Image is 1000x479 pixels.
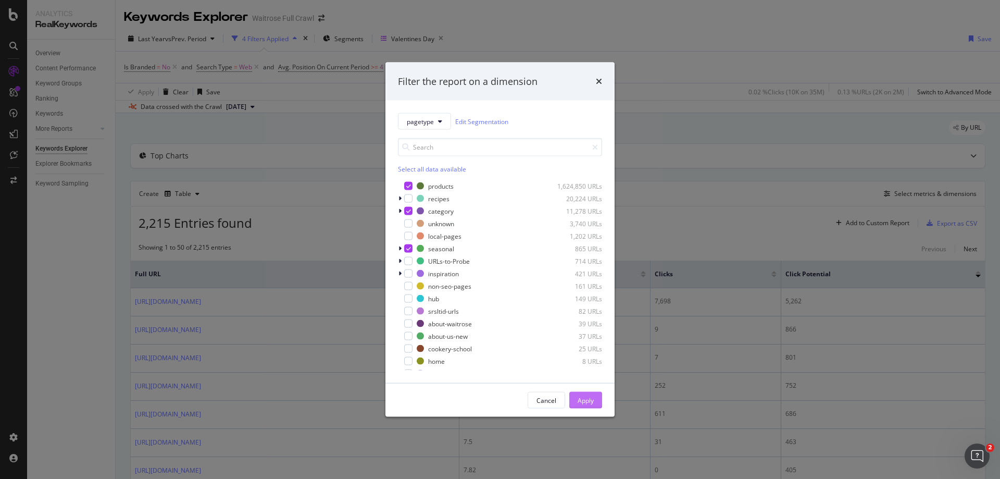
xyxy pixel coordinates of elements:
div: Cancel [536,396,556,404]
div: 421 URLs [551,269,602,278]
div: local-pages [428,231,461,240]
div: about-us-new [428,331,468,340]
div: Select all data available [398,165,602,174]
iframe: Intercom live chat [965,444,990,469]
div: 1,624,850 URLs [551,181,602,190]
input: Search [398,138,602,156]
div: 149 URLs [551,294,602,303]
div: srsltid-urls [428,306,459,315]
div: 20,224 URLs [551,194,602,203]
span: 2 [986,444,994,452]
div: inspiration [428,269,459,278]
div: 37 URLs [551,331,602,340]
div: 714 URLs [551,256,602,265]
div: 8 URLs [551,357,602,365]
div: unknown [428,219,454,228]
div: non-seo-pages [428,281,471,290]
div: recipes [428,194,449,203]
a: Edit Segmentation [455,116,508,127]
div: home [428,357,445,365]
div: 1,202 URLs [551,231,602,240]
div: Apply [578,396,594,404]
div: cookery-school [428,344,472,353]
div: seasonal [428,244,454,253]
button: Apply [569,392,602,409]
div: hub [428,294,439,303]
div: modal [385,62,615,417]
div: products [428,181,454,190]
button: pagetype [398,113,451,130]
div: 3,740 URLs [551,219,602,228]
div: Filter the report on a dimension [398,75,537,88]
div: about-waitrose [428,319,472,328]
div: 82 URLs [551,306,602,315]
div: 4 URLs [551,369,602,378]
span: pagetype [407,117,434,126]
button: Cancel [528,392,565,409]
div: 865 URLs [551,244,602,253]
div: 39 URLs [551,319,602,328]
div: 161 URLs [551,281,602,290]
div: parameter-URLs [428,369,476,378]
div: 11,278 URLs [551,206,602,215]
div: 25 URLs [551,344,602,353]
div: times [596,75,602,88]
div: category [428,206,454,215]
div: URLs-to-Probe [428,256,470,265]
